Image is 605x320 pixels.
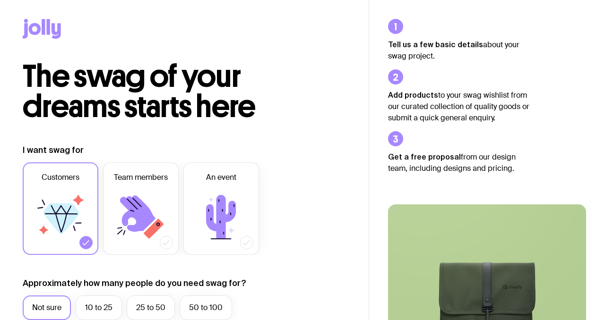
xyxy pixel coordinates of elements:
[76,295,122,320] label: 10 to 25
[127,295,175,320] label: 25 to 50
[42,172,79,183] span: Customers
[206,172,236,183] span: An event
[388,152,461,161] strong: Get a free proposal
[388,91,438,99] strong: Add products
[388,89,530,124] p: to your swag wishlist from our curated collection of quality goods or submit a quick general enqu...
[114,172,168,183] span: Team members
[23,295,71,320] label: Not sure
[23,144,84,156] label: I want swag for
[388,40,483,49] strong: Tell us a few basic details
[23,58,256,125] span: The swag of your dreams starts here
[388,151,530,174] p: from our design team, including designs and pricing.
[388,39,530,62] p: about your swag project.
[180,295,232,320] label: 50 to 100
[23,278,246,289] label: Approximately how many people do you need swag for?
